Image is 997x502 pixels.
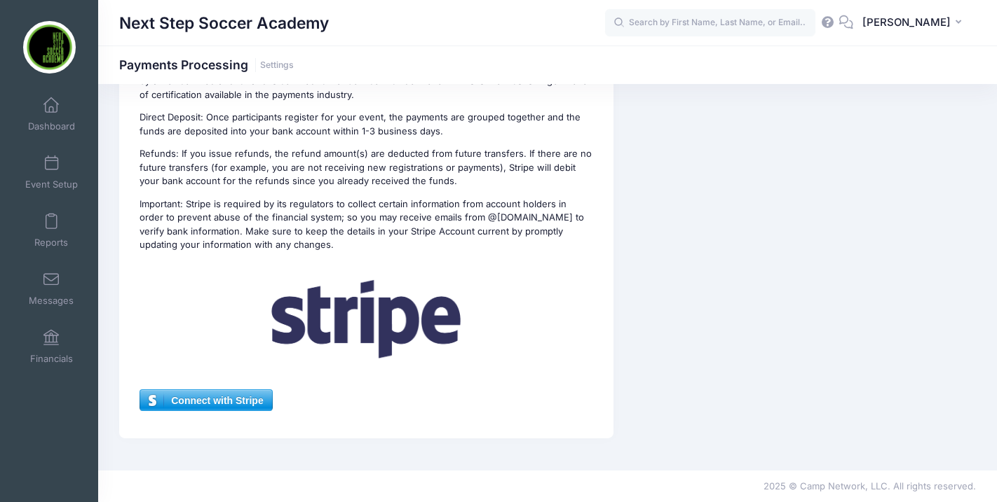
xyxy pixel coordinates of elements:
[140,389,272,410] a: Connect with Stripe
[18,322,85,371] a: Financials
[29,295,74,307] span: Messages
[30,353,73,365] span: Financials
[28,120,75,132] span: Dashboard
[119,57,294,72] h1: Payments Processing
[140,390,271,411] span: Connect with Stripe
[853,7,976,39] button: [PERSON_NAME]
[23,21,76,74] img: Next Step Soccer Academy
[862,15,951,30] span: [PERSON_NAME]
[119,7,329,39] h1: Next Step Soccer Academy
[140,197,592,252] p: Important: Stripe is required by its regulators to collect certain information from account holde...
[18,264,85,313] a: Messages
[140,111,592,138] p: Direct Deposit: Once participants register for your event, the payments are grouped together and ...
[25,179,78,190] span: Event Setup
[18,206,85,255] a: Reports
[18,148,85,197] a: Event Setup
[764,480,976,491] span: 2025 © Camp Network, LLC. All rights reserved.
[243,261,489,378] img: Stripe Logo
[260,60,294,71] a: Settings
[605,9,815,37] input: Search by First Name, Last Name, or Email...
[18,90,85,139] a: Dashboard
[140,147,592,188] p: Refunds: If you issue refunds, the refund amount(s) are deducted from future transfers. If there ...
[34,237,68,249] span: Reports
